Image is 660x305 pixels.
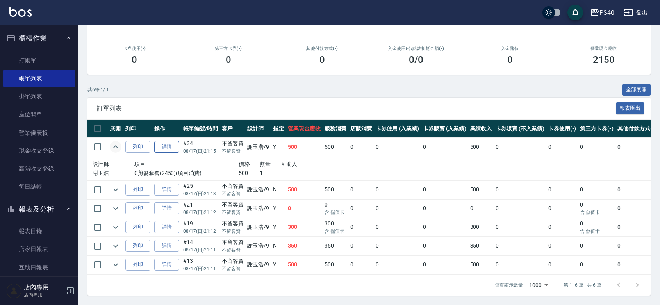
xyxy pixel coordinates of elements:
p: 謝玉浩 [93,169,134,177]
td: 0 [615,237,658,255]
th: 列印 [123,120,152,138]
th: 業績收入 [468,120,494,138]
td: 0 [421,218,468,236]
p: 不留客資 [222,265,244,272]
td: 0 [421,180,468,199]
td: 0 [374,218,421,236]
a: 每日結帳 [3,178,75,196]
td: 0 [421,199,468,218]
button: 列印 [125,259,150,271]
td: 0 [615,218,658,236]
td: 0 [348,199,374,218]
td: 500 [323,138,348,156]
td: 0 [494,237,546,255]
td: 0 [546,180,578,199]
td: 500 [468,180,494,199]
th: 第三方卡券(-) [578,120,615,138]
td: 500 [286,138,323,156]
p: 1 [260,169,280,177]
th: 設計師 [245,120,271,138]
div: PS40 [599,8,614,18]
a: 報表目錄 [3,222,75,240]
button: 報表匯出 [616,102,645,114]
a: 詳情 [154,259,179,271]
p: 不留客資 [222,148,244,155]
p: 含 儲值卡 [325,228,346,235]
p: C剪髮套餐(2450)(項目消費) [134,169,239,177]
td: 0 [546,237,578,255]
h3: 0 [319,54,325,65]
div: 不留客資 [222,182,244,190]
th: 操作 [152,120,181,138]
h2: 其他付款方式(-) [285,46,360,51]
a: 互助排行榜 [3,276,75,294]
div: 不留客資 [222,201,244,209]
p: 不留客資 [222,246,244,253]
td: 0 [323,199,348,218]
td: #13 [181,255,220,274]
td: 350 [323,237,348,255]
td: Y [271,218,286,236]
button: expand row [110,203,121,214]
td: 500 [286,255,323,274]
th: 展開 [108,120,123,138]
td: 0 [615,255,658,274]
img: Person [6,283,22,299]
a: 詳情 [154,240,179,252]
p: 08/17 (日) 21:11 [183,265,218,272]
a: 現金收支登錄 [3,142,75,160]
td: #19 [181,218,220,236]
th: 店販消費 [348,120,374,138]
button: expand row [110,141,121,153]
td: 0 [546,138,578,156]
p: 含 儲值卡 [325,209,346,216]
h3: 2150 [593,54,615,65]
td: 0 [494,180,546,199]
td: 0 [494,138,546,156]
h2: 營業現金應收 [566,46,641,51]
td: 0 [494,199,546,218]
a: 營業儀表板 [3,124,75,142]
th: 卡券販賣 (不入業績) [494,120,546,138]
td: 0 [348,138,374,156]
p: 不留客資 [222,228,244,235]
button: 列印 [125,184,150,196]
td: 0 [374,180,421,199]
a: 帳單列表 [3,70,75,87]
h2: 入金使用(-) /點數折抵金額(-) [378,46,453,51]
a: 打帳單 [3,52,75,70]
p: 共 6 筆, 1 / 1 [87,86,109,93]
img: Logo [9,7,32,17]
td: 0 [421,255,468,274]
td: 0 [421,237,468,255]
td: 0 [421,138,468,156]
h3: 0 [507,54,513,65]
th: 卡券使用(-) [546,120,578,138]
td: 0 [348,218,374,236]
td: 0 [494,255,546,274]
button: expand row [110,221,121,233]
td: 0 [578,199,615,218]
button: 列印 [125,141,150,153]
td: 謝玉浩 /9 [245,255,271,274]
td: 0 [615,180,658,199]
p: 08/17 (日) 21:15 [183,148,218,155]
td: Y [271,199,286,218]
button: save [567,5,583,20]
td: Y [271,255,286,274]
td: 500 [468,138,494,156]
a: 詳情 [154,221,179,233]
td: 0 [578,138,615,156]
a: 掛單列表 [3,87,75,105]
div: 不留客資 [222,139,244,148]
td: #14 [181,237,220,255]
td: 0 [615,199,658,218]
h2: 第三方卡券(-) [191,46,266,51]
td: #34 [181,138,220,156]
td: 0 [578,237,615,255]
td: 0 [348,255,374,274]
td: 300 [323,218,348,236]
span: 設計師 [93,161,109,167]
p: 第 1–6 筆 共 6 筆 [564,282,601,289]
td: 0 [578,218,615,236]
